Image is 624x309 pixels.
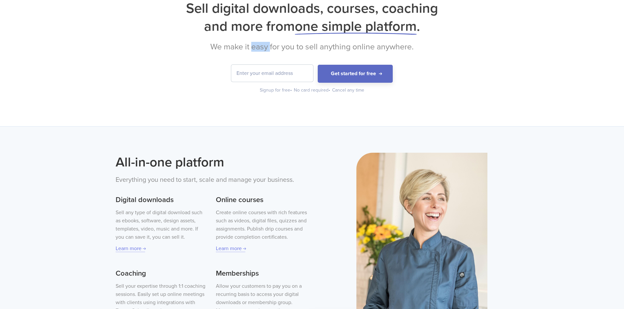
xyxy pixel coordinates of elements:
[318,65,393,83] button: Get started for free
[231,65,313,82] input: Enter your email address
[216,209,307,241] p: Create online courses with rich features such as videos, digital files, quizzes and assignments. ...
[116,153,307,172] h2: All-in-one platform
[295,18,417,35] span: one simple platform
[290,87,292,93] span: •
[116,195,207,205] h3: Digital downloads
[417,18,420,35] span: .
[332,87,364,94] div: Cancel any time
[329,87,330,93] span: •
[260,87,293,94] div: Signup for free
[116,268,207,279] h3: Coaching
[216,268,307,279] h3: Memberships
[116,42,509,52] h2: We make it easy for you to sell anything online anywhere.
[116,209,207,241] p: Sell any type of digital download such as ebooks, software, design assets, templates, video, musi...
[116,175,307,185] p: Everything you need to start, scale and manage your business.
[216,195,307,205] h3: Online courses
[116,245,145,252] a: Learn more
[216,245,245,252] a: Learn more
[294,87,331,94] div: No card required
